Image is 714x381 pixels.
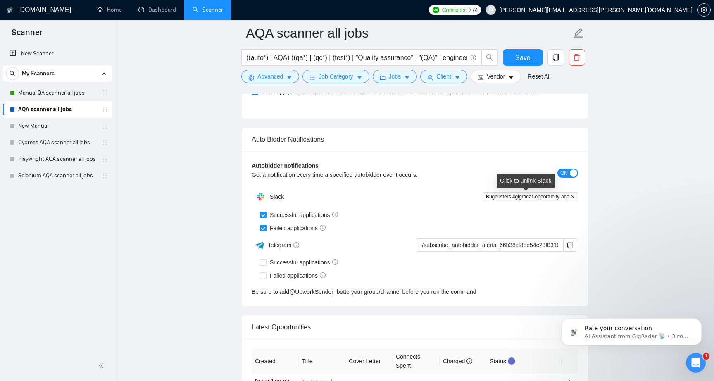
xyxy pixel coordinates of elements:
a: searchScanner [193,6,223,13]
button: settingAdvancedcaret-down [241,70,299,83]
span: Bugbusters #gigradar-opportunity-aqa [483,192,578,201]
button: idcardVendorcaret-down [471,70,521,83]
button: copy [563,238,576,252]
span: info-circle [293,242,299,248]
th: Title [299,349,346,374]
span: search [6,71,19,76]
th: Status [486,349,533,374]
span: copy [548,54,564,61]
button: folderJobscaret-down [373,70,417,83]
button: search [481,49,498,66]
span: Client [436,72,451,81]
span: Failed applications [267,271,329,280]
th: Cover Letter [345,349,393,374]
iframe: Intercom notifications повідомлення [549,301,714,359]
span: My Scanners [22,65,55,82]
div: Latest Opportunities [252,315,578,339]
button: Save [503,49,543,66]
span: idcard [478,74,483,81]
th: Connects Spent [393,349,440,374]
span: 774 [469,5,478,14]
b: Autobidder notifications [252,162,319,169]
span: double-left [98,362,107,370]
th: Created [252,349,299,374]
span: Telegram [268,242,300,248]
iframe: Intercom live chat [686,353,706,373]
span: holder [102,172,108,179]
span: holder [102,139,108,146]
span: info-circle [320,225,326,231]
span: holder [102,106,108,113]
span: edit [573,28,584,38]
button: barsJob Categorycaret-down [302,70,369,83]
a: Selenium AQA scanner all jobs [18,167,97,184]
a: AQA scanner all jobs [18,101,97,118]
span: info-circle [332,212,338,217]
span: close [571,195,575,199]
div: Auto Bidder Notifications [252,128,578,151]
span: info-circle [466,358,472,364]
img: logo [7,4,13,17]
span: Save [515,52,530,63]
span: caret-down [286,74,292,81]
span: copy [564,242,576,248]
span: caret-down [455,74,460,81]
div: Get a notification every time a specified autobidder event occurs. [252,170,497,179]
span: Successful applications [267,258,341,267]
div: Be sure to add to your group/channel before you run the command [252,287,578,296]
div: Tooltip anchor [508,357,515,365]
input: Search Freelance Jobs... [246,52,467,63]
span: Successful applications [267,210,341,219]
img: hpQkSZIkSZIkSZIkSZIkSZIkSZIkSZIkSZIkSZIkSZIkSZIkSZIkSZIkSZIkSZIkSZIkSZIkSZIkSZIkSZIkSZIkSZIkSZIkS... [252,188,269,205]
span: caret-down [357,74,362,81]
span: Job Category [319,72,353,81]
a: Playwright AQA scanner all jobs [18,151,97,167]
button: delete [569,49,585,66]
span: folder [380,74,386,81]
span: Failed applications [267,224,329,233]
span: Slack [270,193,284,200]
a: Reset All [528,72,550,81]
span: Connects: [442,5,467,14]
span: setting [248,74,254,81]
span: user [427,74,433,81]
span: caret-down [508,74,514,81]
span: info-circle [332,259,338,265]
button: setting [697,3,711,17]
li: New Scanner [3,45,112,62]
button: search [6,67,19,80]
a: homeHome [97,6,122,13]
span: info-circle [320,272,326,278]
a: setting [697,7,711,13]
span: ON [560,169,568,178]
a: New Scanner [10,45,106,62]
div: Click to unlink Slack [497,174,555,188]
a: Manual QA scanner all jobs [18,85,97,101]
button: copy [547,49,564,66]
button: userClientcaret-down [420,70,467,83]
input: Scanner name... [246,23,571,43]
a: Cypress AQA scanner all jobs [18,134,97,151]
span: holder [102,156,108,162]
span: Jobs [389,72,401,81]
span: bars [309,74,315,81]
span: Scanner [5,26,49,44]
li: My Scanners [3,65,112,184]
span: info-circle [471,55,476,60]
img: ww3wtPAAAAAElFTkSuQmCC [255,240,265,250]
span: Charged [443,358,473,364]
a: @UpworkSender_bot [289,287,345,296]
span: holder [102,123,108,129]
span: holder [102,90,108,96]
span: 1 [703,353,709,360]
span: Vendor [487,72,505,81]
span: delete [569,54,585,61]
img: upwork-logo.png [433,7,439,13]
span: user [488,7,494,13]
span: search [482,54,497,61]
